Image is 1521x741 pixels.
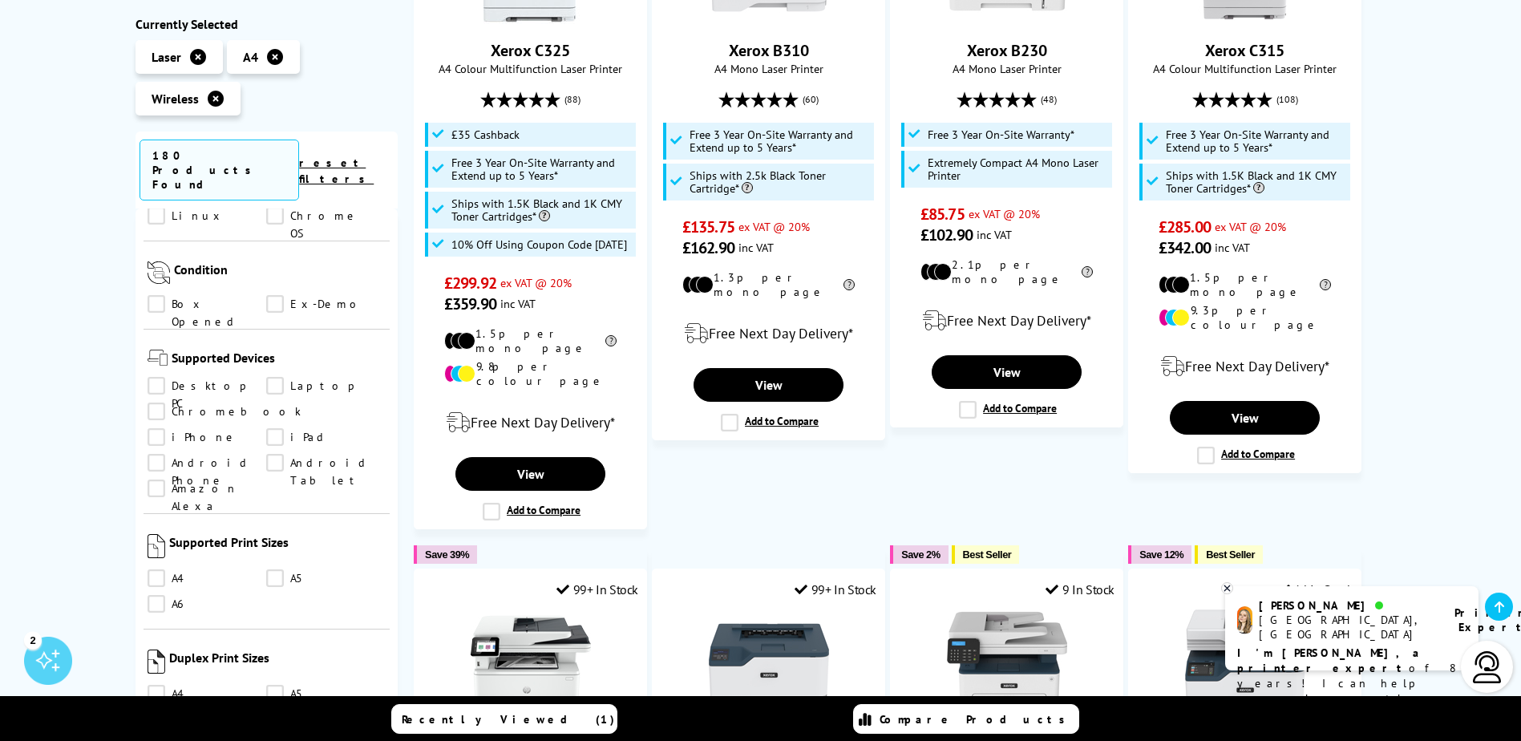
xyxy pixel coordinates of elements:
[1237,606,1252,634] img: amy-livechat.png
[1237,646,1466,722] p: of 8 years! I can help you choose the right product
[266,296,386,314] a: Ex-Demo
[148,535,166,559] img: Supported Print Sizes
[1166,169,1347,195] span: Ships with 1.5K Black and 1K CMY Toner Cartridges*
[1276,84,1298,115] span: (108)
[853,704,1079,734] a: Compare Products
[500,296,536,311] span: inc VAT
[444,326,617,355] li: 1.5p per mono page
[444,359,617,388] li: 9.8p per colour page
[1195,545,1263,564] button: Best Seller
[500,275,572,290] span: ex VAT @ 20%
[729,40,809,61] a: Xerox B310
[690,169,871,195] span: Ships with 2.5k Black Toner Cartridge*
[947,11,1067,27] a: Xerox B230
[471,609,591,730] img: HP LaserJet Pro MFP 4102fdw
[803,84,819,115] span: (60)
[148,350,168,366] img: Supported Devices
[1185,609,1305,730] img: Xerox C235
[928,128,1074,141] span: Free 3 Year On-Site Warranty*
[425,549,469,561] span: Save 39%
[266,208,386,225] a: Chrome OS
[967,40,1047,61] a: Xerox B230
[1046,581,1114,597] div: 9 In Stock
[661,311,876,356] div: modal_delivery
[932,355,1081,389] a: View
[169,650,386,678] span: Duplex Print Sizes
[1159,237,1211,258] span: £342.00
[564,84,580,115] span: (88)
[148,596,267,613] a: A6
[947,609,1067,730] img: Xerox B225
[1139,549,1183,561] span: Save 12%
[148,296,267,314] a: Box Opened
[682,217,734,237] span: £135.75
[483,503,580,520] label: Add to Compare
[148,262,170,285] img: Condition
[451,238,627,251] span: 10% Off Using Coupon Code [DATE]
[148,378,267,395] a: Desktop PC
[152,91,199,107] span: Wireless
[899,298,1114,343] div: modal_delivery
[148,208,267,225] a: Linux
[1159,303,1331,332] li: 9.3p per colour page
[266,455,386,472] a: Android Tablet
[148,650,166,674] img: Duplex Print Sizes
[444,294,496,314] span: £359.90
[148,403,301,421] a: Chromebook
[1206,549,1255,561] span: Best Seller
[1277,581,1353,597] div: 14 In Stock
[880,712,1074,727] span: Compare Products
[928,156,1109,182] span: Extremely Compact A4 Mono Laser Printer
[1205,40,1284,61] a: Xerox C315
[148,455,267,472] a: Android Phone
[451,197,633,223] span: Ships with 1.5K Black and 1K CMY Toner Cartridges*
[899,61,1114,76] span: A4 Mono Laser Printer
[682,270,855,299] li: 1.3p per mono page
[1041,84,1057,115] span: (48)
[920,225,973,245] span: £102.90
[1159,217,1211,237] span: £285.00
[682,237,734,258] span: £162.90
[1237,646,1424,675] b: I'm [PERSON_NAME], a printer expert
[1166,128,1347,154] span: Free 3 Year On-Site Warranty and Extend up to 5 Years*
[952,545,1020,564] button: Best Seller
[455,457,605,491] a: View
[709,609,829,730] img: Xerox C230
[1471,651,1503,683] img: user-headset-light.svg
[901,549,940,561] span: Save 2%
[266,429,386,447] a: iPad
[136,16,398,32] div: Currently Selected
[963,549,1012,561] span: Best Seller
[1159,270,1331,299] li: 1.5p per mono page
[959,401,1057,419] label: Add to Compare
[402,712,615,727] span: Recently Viewed (1)
[1259,598,1434,613] div: [PERSON_NAME]
[1137,344,1353,389] div: modal_delivery
[148,570,267,588] a: A4
[738,219,810,234] span: ex VAT @ 20%
[451,156,633,182] span: Free 3 Year On-Site Warranty and Extend up to 5 Years*
[709,11,829,27] a: Xerox B310
[969,206,1040,221] span: ex VAT @ 20%
[1259,613,1434,642] div: [GEOGRAPHIC_DATA], [GEOGRAPHIC_DATA]
[174,262,386,288] span: Condition
[391,704,617,734] a: Recently Viewed (1)
[148,686,267,703] a: A4
[920,257,1093,286] li: 2.1p per mono page
[243,49,258,65] span: A4
[24,631,42,649] div: 2
[471,11,591,27] a: Xerox C325
[169,535,386,562] span: Supported Print Sizes
[266,686,386,703] a: A5
[890,545,948,564] button: Save 2%
[172,350,386,370] span: Supported Devices
[152,49,181,65] span: Laser
[738,240,774,255] span: inc VAT
[451,128,520,141] span: £35 Cashback
[694,368,843,402] a: View
[140,140,300,200] span: 180 Products Found
[1170,401,1319,435] a: View
[1185,11,1305,27] a: Xerox C315
[690,128,871,154] span: Free 3 Year On-Site Warranty and Extend up to 5 Years*
[491,40,570,61] a: Xerox C325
